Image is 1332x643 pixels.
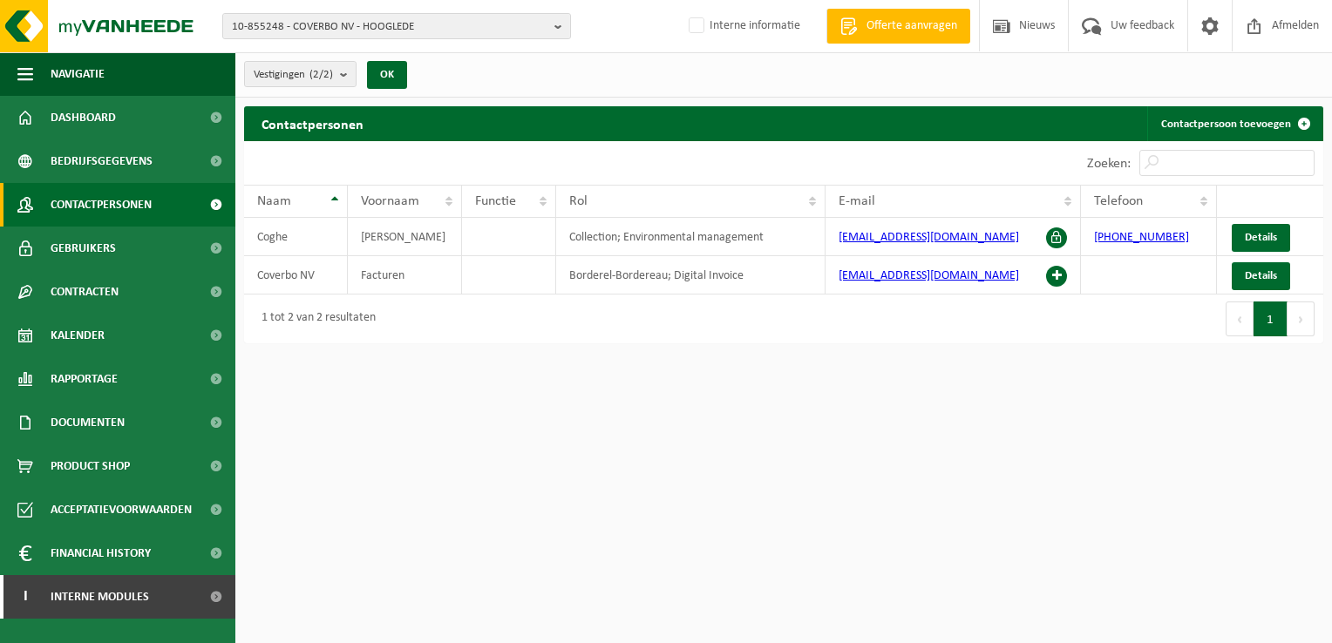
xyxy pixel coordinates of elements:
[1232,224,1290,252] a: Details
[51,227,116,270] span: Gebruikers
[348,256,462,294] td: Facturen
[51,270,119,314] span: Contracten
[862,17,962,35] span: Offerte aanvragen
[51,139,153,183] span: Bedrijfsgegevens
[244,61,357,87] button: Vestigingen(2/2)
[556,218,826,256] td: Collection; Environmental management
[51,488,192,531] span: Acceptatievoorwaarden
[51,357,118,401] span: Rapportage
[51,401,125,444] span: Documenten
[51,183,152,227] span: Contactpersonen
[1147,106,1322,141] a: Contactpersoon toevoegen
[1245,232,1277,243] span: Details
[51,314,105,357] span: Kalender
[51,444,130,488] span: Product Shop
[232,14,547,40] span: 10-855248 - COVERBO NV - HOOGLEDE
[244,106,381,140] h2: Contactpersonen
[1254,301,1288,336] button: 1
[51,52,105,96] span: Navigatie
[222,13,571,39] button: 10-855248 - COVERBO NV - HOOGLEDE
[569,194,588,208] span: Rol
[685,13,800,39] label: Interne informatie
[1288,301,1315,336] button: Next
[51,96,116,139] span: Dashboard
[17,575,33,619] span: I
[1245,270,1277,281] span: Details
[309,69,333,80] count: (2/2)
[51,531,151,575] span: Financial History
[839,269,1019,282] a: [EMAIL_ADDRESS][DOMAIN_NAME]
[257,194,291,208] span: Naam
[1226,301,1254,336] button: Previous
[1232,262,1290,290] a: Details
[1087,157,1131,171] label: Zoeken:
[367,61,407,89] button: OK
[254,62,333,88] span: Vestigingen
[1094,231,1189,244] a: [PHONE_NUMBER]
[361,194,419,208] span: Voornaam
[244,218,348,256] td: Coghe
[348,218,462,256] td: [PERSON_NAME]
[475,194,516,208] span: Functie
[826,9,970,44] a: Offerte aanvragen
[51,575,149,619] span: Interne modules
[244,256,348,294] td: Coverbo NV
[556,256,826,294] td: Borderel-Bordereau; Digital Invoice
[839,231,1019,244] a: [EMAIL_ADDRESS][DOMAIN_NAME]
[253,303,376,335] div: 1 tot 2 van 2 resultaten
[1094,194,1143,208] span: Telefoon
[839,194,875,208] span: E-mail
